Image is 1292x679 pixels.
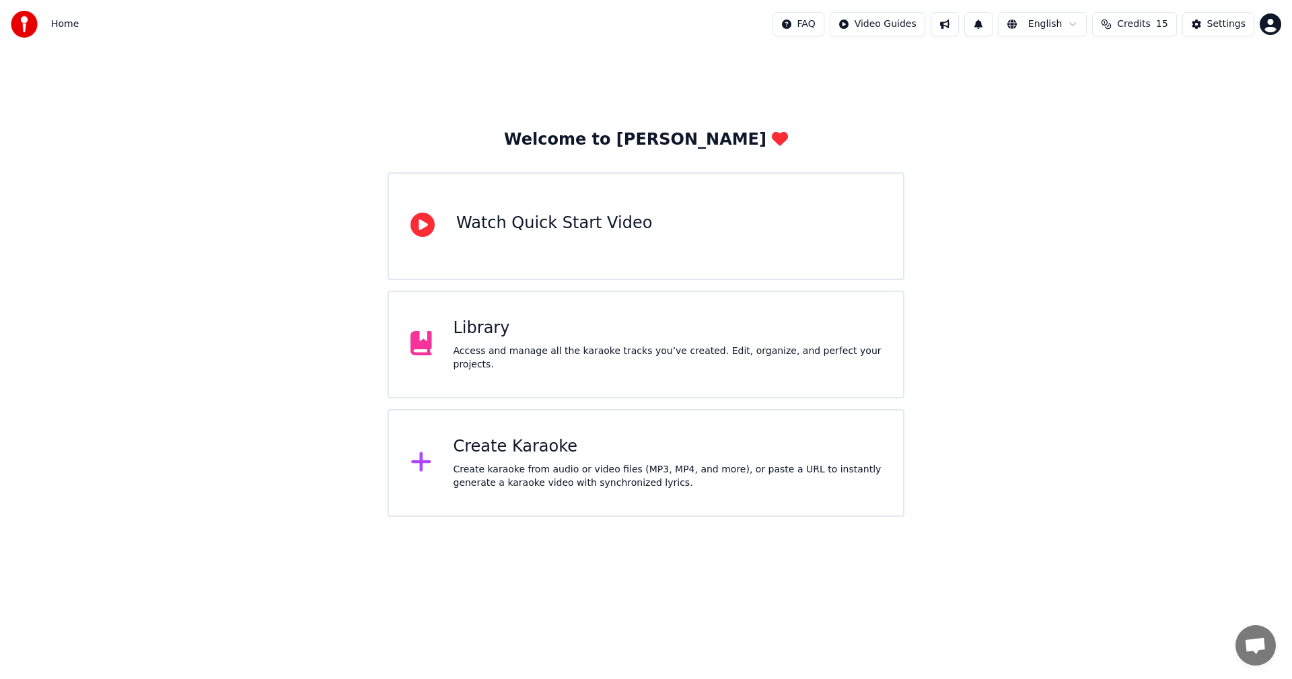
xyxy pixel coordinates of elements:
span: Credits [1117,17,1150,31]
span: Home [51,17,79,31]
div: Access and manage all the karaoke tracks you’ve created. Edit, organize, and perfect your projects. [454,345,882,371]
div: Watch Quick Start Video [456,213,652,234]
div: Create Karaoke [454,436,882,458]
div: Create karaoke from audio or video files (MP3, MP4, and more), or paste a URL to instantly genera... [454,463,882,490]
div: Welcome to [PERSON_NAME] [504,129,788,151]
span: 15 [1156,17,1168,31]
div: Settings [1207,17,1246,31]
img: youka [11,11,38,38]
div: Library [454,318,882,339]
button: FAQ [773,12,824,36]
a: Open chat [1235,625,1276,666]
button: Settings [1182,12,1254,36]
button: Credits15 [1092,12,1176,36]
nav: breadcrumb [51,17,79,31]
button: Video Guides [830,12,925,36]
